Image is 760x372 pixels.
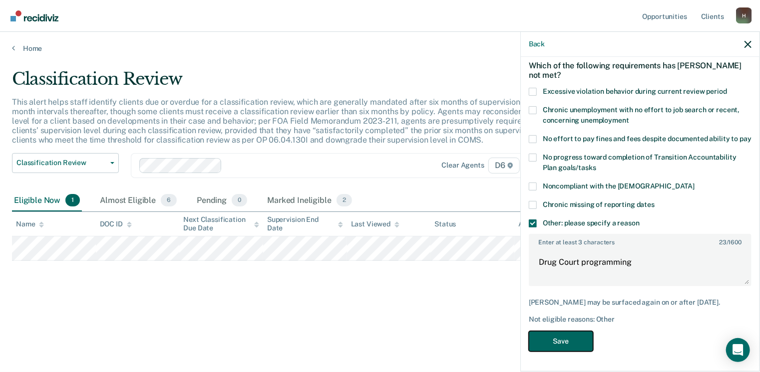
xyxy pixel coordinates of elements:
span: Excessive violation behavior during current review period [543,87,727,95]
span: D6 [488,158,520,174]
span: Classification Review [16,159,106,167]
button: Save [529,331,593,352]
div: Assigned to [518,220,565,228]
span: Chronic unemployment with no effort to job search or recent, concerning unemployment [543,106,740,124]
div: Almost Eligible [98,190,179,212]
span: 23 [719,239,727,246]
div: Status [434,220,456,228]
span: Other: please specify a reason [543,219,640,227]
div: Not eligible reasons: Other [529,315,752,324]
span: Chronic missing of reporting dates [543,200,655,208]
span: No progress toward completion of Transition Accountability Plan goals/tasks [543,153,737,172]
span: No effort to pay fines and fees despite documented ability to pay [543,135,752,143]
div: Next Classification Due Date [183,215,259,232]
div: Clear agents [442,161,484,170]
a: Home [12,44,748,53]
div: Supervision End Date [267,215,343,232]
div: DOC ID [100,220,132,228]
div: Pending [195,190,249,212]
button: Back [529,40,545,48]
textarea: Drug Court programming [530,248,751,285]
div: Marked Ineligible [265,190,354,212]
p: This alert helps staff identify clients due or overdue for a classification review, which are gen... [12,97,579,145]
div: Name [16,220,44,228]
span: 0 [232,194,247,207]
span: / 1600 [719,239,742,246]
div: [PERSON_NAME] may be surfaced again on or after [DATE]. [529,298,752,307]
div: Open Intercom Messenger [726,338,750,362]
button: Profile dropdown button [736,7,752,23]
div: Last Viewed [351,220,399,228]
span: 1 [65,194,80,207]
span: 2 [337,194,352,207]
span: Noncompliant with the [DEMOGRAPHIC_DATA] [543,182,695,190]
label: Enter at least 3 characters [530,235,751,246]
span: 6 [161,194,177,207]
div: Which of the following requirements has [PERSON_NAME] not met? [529,53,752,88]
img: Recidiviz [10,10,58,21]
div: Classification Review [12,69,582,97]
div: Eligible Now [12,190,82,212]
div: H [736,7,752,23]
